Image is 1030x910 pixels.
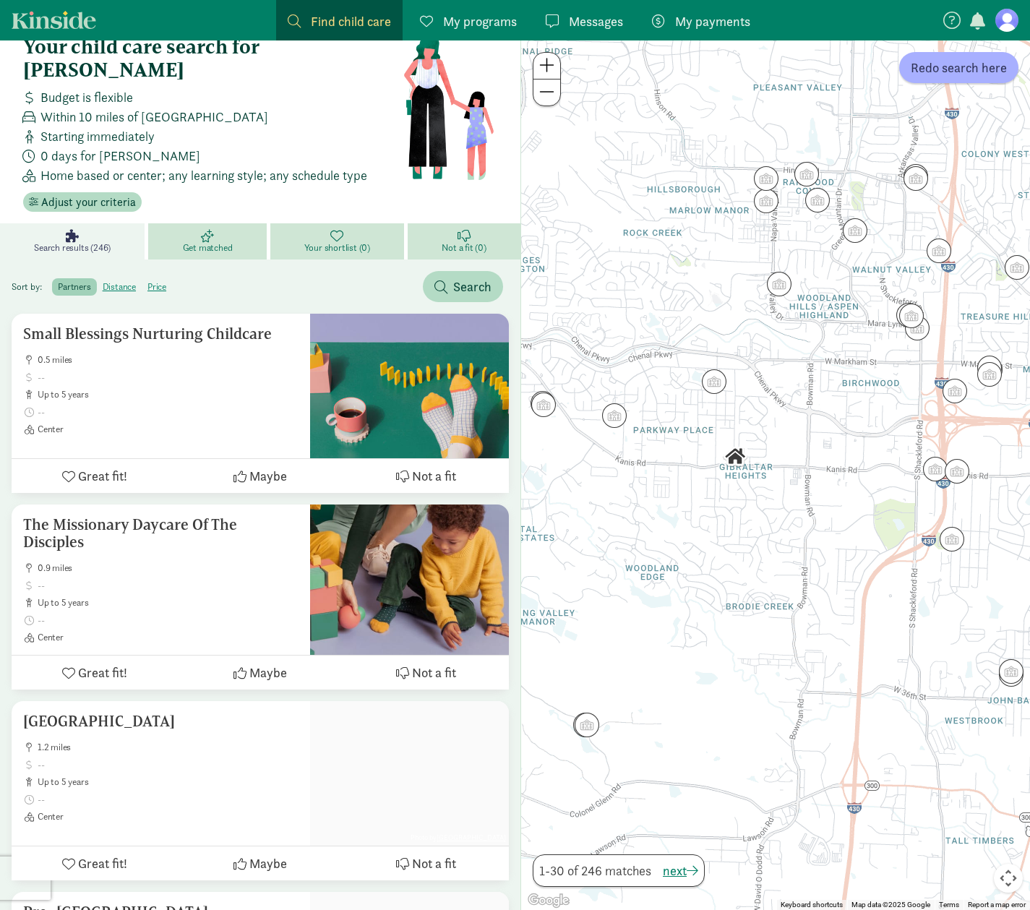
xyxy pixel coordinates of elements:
div: Click to see details [943,379,967,403]
span: Search [453,277,492,296]
button: Not a fit [343,459,509,493]
a: Your shortlist (0) [270,223,408,259]
a: [GEOGRAPHIC_DATA] [437,833,506,842]
span: My programs [443,12,517,31]
button: Not a fit [343,846,509,880]
button: Redo search here [899,52,1018,83]
button: Great fit! [12,846,177,880]
span: Center [38,632,299,643]
div: Click to see details [531,391,555,416]
div: Click to see details [977,356,1002,380]
h5: [GEOGRAPHIC_DATA] [23,713,299,730]
span: Not a fit (0) [442,242,486,254]
span: 0.9 miles [38,562,299,574]
a: Open this area in Google Maps (opens a new window) [525,891,572,910]
div: Click to see details [904,164,928,189]
button: Maybe [177,459,343,493]
div: Click to see details [899,304,924,328]
span: Starting immediately [40,126,155,146]
span: 1.2 miles [38,742,299,753]
button: Maybe [177,656,343,690]
label: partners [52,278,96,296]
div: Click to see details [927,239,951,263]
span: Your shortlist (0) [304,242,370,254]
a: Report a map error [968,901,1026,909]
div: Click to see details [723,445,747,469]
span: Maybe [249,663,287,682]
h5: The Missionary Daycare Of The Disciples [23,516,299,551]
button: Maybe [177,846,343,880]
span: 0.5 miles [38,354,299,366]
span: Not a fit [412,854,456,873]
label: distance [97,278,142,296]
span: Great fit! [78,466,127,486]
span: Center [38,811,299,823]
div: Click to see details [940,527,964,551]
button: Map camera controls [994,864,1023,893]
h5: Small Blessings Nurturing Childcare [23,325,299,343]
div: Click to see details [999,659,1023,684]
span: Search results (246) [34,242,111,254]
div: Click to see details [794,162,819,186]
div: Click to see details [905,316,930,340]
div: Click to see details [754,189,778,213]
div: Click to see details [1005,255,1029,280]
span: up to 5 years [38,597,299,609]
a: Kinside [12,11,96,29]
a: Terms (opens in new tab) [939,901,959,909]
span: Messages [569,12,623,31]
button: Adjust your criteria [23,192,142,213]
div: Click to see details [945,459,969,484]
div: Click to see details [602,403,627,428]
div: Click to see details [977,362,1002,387]
span: Maybe [249,854,287,873]
span: My payments [675,12,750,31]
div: Click to see details [805,188,830,213]
span: Redo search here [911,58,1007,77]
span: Home based or center; any learning style; any schedule type [40,166,367,185]
div: Click to see details [754,166,778,191]
div: Click to see details [904,166,928,191]
span: Budget is flexible [40,87,133,107]
span: Great fit! [78,663,127,682]
button: next [663,861,698,880]
a: Not a fit (0) [408,223,520,259]
span: Great fit! [78,854,127,873]
button: Search [423,271,503,302]
span: up to 5 years [38,389,299,400]
button: Great fit! [12,656,177,690]
span: Maybe [249,466,287,486]
div: Click to see details [923,457,948,481]
span: 0 days for [PERSON_NAME] [40,146,200,166]
div: Click to see details [531,392,556,417]
div: Click to see details [896,303,921,327]
div: Click to see details [843,218,867,243]
span: Map data ©2025 Google [851,901,930,909]
span: Center [38,424,299,435]
label: price [142,278,172,296]
div: Click to see details [575,713,599,737]
span: Not a fit [412,663,456,682]
span: up to 5 years [38,776,299,788]
span: 1-30 of 246 matches [539,861,651,880]
span: Within 10 miles of [GEOGRAPHIC_DATA] [40,107,268,126]
a: Get matched [148,223,270,259]
span: Photo by [408,829,509,846]
button: Great fit! [12,459,177,493]
button: Keyboard shortcuts [781,900,843,910]
span: Adjust your criteria [41,194,136,211]
h4: Your child care search for [PERSON_NAME] [23,35,403,82]
div: Click to see details [702,369,726,394]
span: Not a fit [412,466,456,486]
div: Click to see details [573,713,598,737]
span: Sort by: [12,280,50,293]
div: Click to see details [999,662,1023,687]
span: Find child care [311,12,391,31]
div: Click to see details [767,272,791,296]
span: Get matched [183,242,233,254]
button: Not a fit [343,656,509,690]
img: Google [525,891,572,910]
